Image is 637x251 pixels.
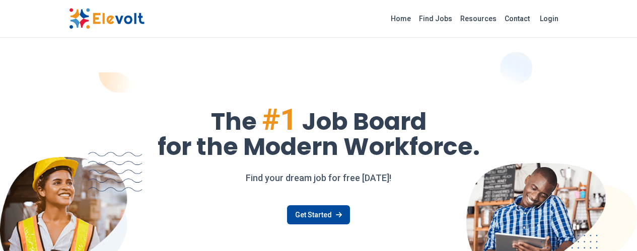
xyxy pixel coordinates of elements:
span: #1 [262,102,297,137]
a: Find Jobs [415,11,456,27]
a: Get Started [287,205,350,224]
p: Find your dream job for free [DATE]! [69,171,569,185]
a: Home [387,11,415,27]
a: Resources [456,11,501,27]
img: Elevolt [69,8,145,29]
a: Contact [501,11,534,27]
h1: The Job Board for the Modern Workforce. [69,105,569,159]
a: Login [534,9,564,29]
